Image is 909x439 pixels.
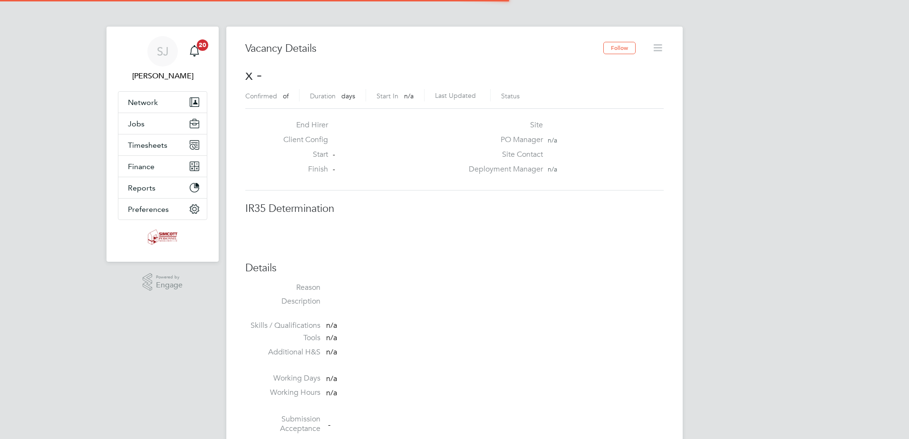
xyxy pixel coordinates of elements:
[328,420,330,429] span: -
[333,165,335,173] span: -
[245,42,603,56] h3: Vacancy Details
[156,281,183,289] span: Engage
[501,92,520,100] label: Status
[128,205,169,214] span: Preferences
[326,333,337,343] span: n/a
[157,45,169,57] span: SJ
[603,42,636,54] button: Follow
[276,120,328,130] label: End Hirer
[128,98,158,107] span: Network
[326,321,337,330] span: n/a
[118,199,207,219] button: Preferences
[404,92,414,100] span: n/a
[377,92,398,100] label: Start In
[118,156,207,177] button: Finance
[326,347,337,357] span: n/a
[245,296,320,306] label: Description
[128,183,155,192] span: Reports
[245,388,320,398] label: Working Hours
[276,150,328,160] label: Start
[463,135,543,145] label: PO Manager
[148,229,178,245] img: simcott-logo-retina.png
[463,120,543,130] label: Site
[310,92,336,100] label: Duration
[128,162,155,171] span: Finance
[185,36,204,67] a: 20
[118,70,207,82] span: Shaun Jex
[245,92,277,100] label: Confirmed
[118,36,207,82] a: SJ[PERSON_NAME]
[128,119,145,128] span: Jobs
[143,273,183,291] a: Powered byEngage
[118,134,207,155] button: Timesheets
[283,92,289,100] span: of
[245,333,320,343] label: Tools
[276,135,328,145] label: Client Config
[245,414,320,434] label: Submission Acceptance
[245,202,664,216] h3: IR35 Determination
[341,92,355,100] span: days
[245,347,320,357] label: Additional H&S
[276,164,328,174] label: Finish
[245,373,320,383] label: Working Days
[463,150,543,160] label: Site Contact
[326,374,337,383] span: n/a
[548,165,557,173] span: n/a
[333,150,335,159] span: -
[118,113,207,134] button: Jobs
[118,229,207,245] a: Go to home page
[106,27,219,262] nav: Main navigation
[245,283,320,293] label: Reason
[326,388,337,398] span: n/a
[463,164,543,174] label: Deployment Manager
[156,273,183,281] span: Powered by
[435,91,476,100] label: Last Updated
[548,136,557,144] span: n/a
[245,66,262,84] span: x -
[245,321,320,331] label: Skills / Qualifications
[128,141,167,150] span: Timesheets
[118,177,207,198] button: Reports
[245,261,664,275] h3: Details
[197,39,208,51] span: 20
[118,92,207,113] button: Network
